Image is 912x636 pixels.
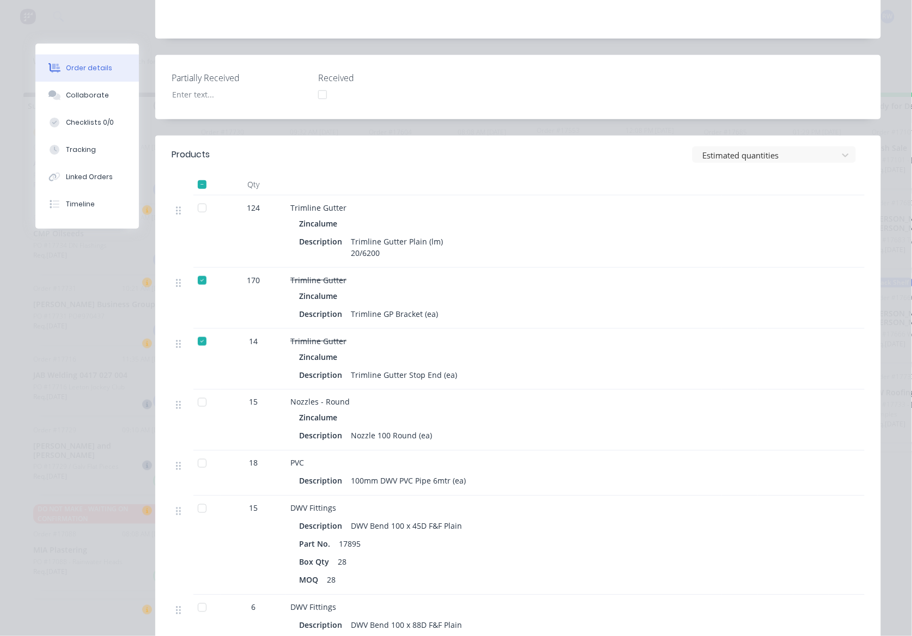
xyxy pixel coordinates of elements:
div: Linked Orders [66,172,113,182]
div: Trimline Gutter Stop End (ea) [346,367,461,383]
div: Description [299,306,346,322]
div: Trimline Gutter Plain (lm) 20/6200 [346,234,447,261]
div: Description [299,367,346,383]
div: MOQ [299,572,323,588]
div: 28 [333,554,351,570]
button: Collaborate [35,82,139,109]
div: DWV Bend 100 x 45D F&F Plain [346,518,466,534]
button: Linked Orders [35,163,139,191]
span: DWV Fittings [290,602,336,613]
span: Nozzles - Round [290,397,350,407]
span: PVC [290,458,304,468]
span: Trimline Gutter [290,336,346,346]
span: Trimline Gutter [290,275,346,285]
div: DWV Bend 100 x 88D F&F Plain [346,617,466,633]
div: 28 [323,572,340,588]
div: 100mm DWV PVC Pipe 6mtr (ea) [346,473,470,489]
button: Tracking [35,136,139,163]
div: Products [172,148,210,161]
span: 14 [249,335,258,347]
span: 15 [249,503,258,514]
div: Description [299,473,346,489]
button: Checklists 0/0 [35,109,139,136]
span: 170 [247,274,260,286]
span: 124 [247,202,260,213]
div: Trimline GP Bracket (ea) [346,306,442,322]
button: Order details [35,54,139,82]
div: Checklists 0/0 [66,118,114,127]
div: Zincalume [299,349,342,365]
span: 15 [249,396,258,408]
label: Partially Received [172,71,308,84]
span: Trimline Gutter [290,203,346,213]
div: Nozzle 100 Round (ea) [346,428,436,444]
div: Zincalume [299,410,342,426]
div: Description [299,617,346,633]
div: Part No. [299,536,335,552]
span: DWV Fittings [290,503,336,513]
span: 6 [251,602,256,613]
div: Order details [66,63,112,73]
div: Description [299,234,346,249]
div: Zincalume [299,216,342,231]
label: Received [318,71,454,84]
div: Description [299,518,346,534]
button: Timeline [35,191,139,218]
div: 17895 [335,536,365,552]
div: Tracking [66,145,96,155]
div: Box Qty [299,554,333,570]
div: Timeline [66,199,95,209]
div: Description [299,428,346,444]
div: Collaborate [66,90,109,100]
div: Qty [221,174,286,195]
div: Zincalume [299,288,342,304]
span: 18 [249,457,258,469]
